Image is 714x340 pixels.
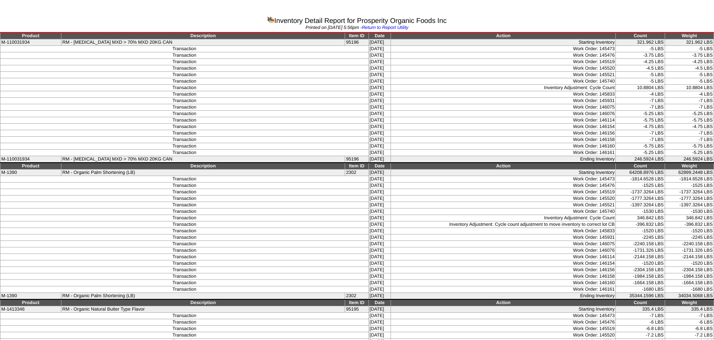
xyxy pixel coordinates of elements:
[616,267,665,273] td: -2304.158 LBS
[61,293,345,300] td: RM - Organic Palm Shortening (LB)
[0,319,369,326] td: Transaction
[368,65,391,72] td: [DATE]
[368,98,391,104] td: [DATE]
[391,189,616,196] td: Work Order: 145519
[368,247,391,254] td: [DATE]
[665,234,714,241] td: -2245 LBS
[368,104,391,111] td: [DATE]
[368,234,391,241] td: [DATE]
[61,156,345,163] td: RM - [MEDICAL_DATA] MXD > 70% MXD 20KG CAN
[665,319,714,326] td: -6 LBS
[616,326,665,332] td: -6.8 LBS
[0,130,369,137] td: Transaction
[665,91,714,98] td: -4 LBS
[616,293,665,300] td: 35344.1596 LBS
[0,150,369,156] td: Transaction
[0,124,369,130] td: Transaction
[368,183,391,189] td: [DATE]
[616,170,665,176] td: 64208.8976 LBS
[368,273,391,280] td: [DATE]
[391,117,616,124] td: Work Order: 146114
[368,156,391,163] td: [DATE]
[61,32,345,39] td: Description
[665,150,714,156] td: -5.25 LBS
[665,85,714,91] td: 10.8804 LBS
[0,52,369,59] td: Transaction
[0,117,369,124] td: Transaction
[368,280,391,286] td: [DATE]
[665,260,714,267] td: -1520 LBS
[391,306,616,313] td: Starting Inventory
[391,85,616,91] td: Inventory Adjustment: Cycle Count
[391,104,616,111] td: Work Order: 146075
[391,163,616,170] td: Action
[665,247,714,254] td: -1731.326 LBS
[665,170,714,176] td: 62899.2448 LBS
[665,78,714,85] td: -5 LBS
[0,59,369,65] td: Transaction
[616,319,665,326] td: -6 LBS
[616,196,665,202] td: -1777.3264 LBS
[0,202,369,208] td: Transaction
[368,59,391,65] td: [DATE]
[616,124,665,130] td: -4.75 LBS
[368,117,391,124] td: [DATE]
[368,111,391,117] td: [DATE]
[665,221,714,228] td: -396.832 LBS
[61,299,345,306] td: Description
[0,137,369,143] td: Transaction
[616,156,665,163] td: 246.5924 LBS
[0,286,369,293] td: Transaction
[368,130,391,137] td: [DATE]
[665,46,714,52] td: -5 LBS
[0,104,369,111] td: Transaction
[368,72,391,78] td: [DATE]
[0,267,369,273] td: Transaction
[0,215,369,221] td: Transaction
[616,117,665,124] td: -5.75 LBS
[0,91,369,98] td: Transaction
[391,221,616,228] td: Inventory Adjustment: Cycle count adjustment to move inventory to correct lot CB
[391,260,616,267] td: Work Order: 146154
[665,196,714,202] td: -1777.3264 LBS
[665,65,714,72] td: -4.5 LBS
[368,241,391,247] td: [DATE]
[391,32,616,39] td: Action
[0,163,61,170] td: Product
[616,52,665,59] td: -3.75 LBS
[61,170,345,176] td: RM - Organic Palm Shortening (LB)
[368,254,391,260] td: [DATE]
[0,176,369,183] td: Transaction
[267,16,274,23] img: graph.gif
[665,39,714,46] td: 321.962 LBS
[391,111,616,117] td: Work Order: 146076
[368,143,391,150] td: [DATE]
[368,313,391,319] td: [DATE]
[0,208,369,215] td: Transaction
[391,59,616,65] td: Work Order: 145519
[0,254,369,260] td: Transaction
[368,91,391,98] td: [DATE]
[368,196,391,202] td: [DATE]
[616,299,665,306] td: Count
[391,254,616,260] td: Work Order: 146114
[368,228,391,234] td: [DATE]
[391,156,616,163] td: Ending Inventory
[665,104,714,111] td: -7 LBS
[0,280,369,286] td: Transaction
[368,124,391,130] td: [DATE]
[345,170,368,176] td: 2302
[345,39,368,46] td: 95196
[391,319,616,326] td: Work Order: 145476
[0,189,369,196] td: Transaction
[616,46,665,52] td: -5 LBS
[665,137,714,143] td: -7 LBS
[0,273,369,280] td: Transaction
[0,111,369,117] td: Transaction
[368,202,391,208] td: [DATE]
[665,306,714,313] td: 335.4 LBS
[0,247,369,254] td: Transaction
[391,170,616,176] td: Starting Inventory
[665,183,714,189] td: -1525 LBS
[616,189,665,196] td: -1737.3264 LBS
